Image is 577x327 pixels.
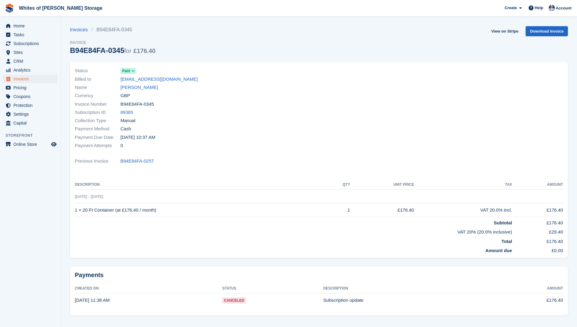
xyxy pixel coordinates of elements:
[120,67,136,74] a: Paid
[75,84,120,91] span: Name
[124,47,131,54] span: for
[75,297,110,303] time: 2025-09-06 10:38:54 UTC
[120,92,130,99] span: GBP
[327,180,350,190] th: QTY
[120,134,155,141] time: 2025-09-07 09:37:29 UTC
[3,48,57,57] a: menu
[75,271,563,279] h2: Payments
[512,203,563,217] td: £176.40
[414,180,512,190] th: Tax
[75,134,120,141] span: Payment Due Date
[13,57,50,65] span: CRM
[70,40,155,46] span: Invoice
[512,236,563,245] td: £176.40
[13,140,50,149] span: Online Store
[75,67,120,74] span: Status
[75,180,327,190] th: Description
[13,83,50,92] span: Pricing
[3,66,57,74] a: menu
[350,180,414,190] th: Unit Price
[70,26,92,33] a: Invoices
[512,180,563,190] th: Amount
[120,76,198,83] a: [EMAIL_ADDRESS][DOMAIN_NAME]
[222,297,246,304] span: Canceled
[13,75,50,83] span: Invoices
[120,158,154,165] a: B94E84FA-0257
[122,68,130,74] span: Paid
[13,66,50,74] span: Analytics
[120,125,131,132] span: Cash
[535,5,543,11] span: Help
[485,248,512,253] strong: Amount due
[13,48,50,57] span: Sites
[120,101,154,108] span: B94E84FA-0345
[3,119,57,127] a: menu
[75,142,120,149] span: Payment Attempts
[120,109,133,116] a: 89365
[222,284,323,294] th: Status
[5,132,61,139] span: Storefront
[5,4,14,13] img: stora-icon-8386f47178a22dfd0bd8f6a31ec36ba5ce8667c1dd55bd0f319d3a0aa187defe.svg
[505,5,517,11] span: Create
[13,92,50,101] span: Coupons
[75,76,120,83] span: Billed to
[75,125,120,132] span: Payment Method
[323,294,493,307] td: Subscription update
[120,117,135,124] span: Manual
[75,226,512,236] td: VAT 20% (20.0% inclusive)
[512,245,563,254] td: £0.00
[3,57,57,65] a: menu
[13,22,50,30] span: Home
[70,46,155,54] div: B94E84FA-0345
[414,207,512,214] div: VAT 20.0% incl.
[3,22,57,30] a: menu
[75,203,327,217] td: 1 × 20 Ft Container (at £176.40 / month)
[3,140,57,149] a: menu
[13,30,50,39] span: Tasks
[489,26,521,36] a: View on Stripe
[493,284,563,294] th: Amount
[70,26,155,33] nav: breadcrumbs
[50,141,57,148] a: Preview store
[3,110,57,118] a: menu
[327,203,350,217] td: 1
[549,5,555,11] img: Wendy
[3,101,57,110] a: menu
[75,284,222,294] th: Created On
[3,83,57,92] a: menu
[512,217,563,226] td: £176.40
[120,84,158,91] a: [PERSON_NAME]
[75,109,120,116] span: Subscription ID
[3,39,57,48] a: menu
[134,47,155,54] span: £176.40
[512,226,563,236] td: £29.40
[75,92,120,99] span: Currency
[556,5,572,11] span: Account
[16,3,105,13] a: Whites of [PERSON_NAME] Storage
[3,92,57,101] a: menu
[526,26,568,36] a: Download Invoice
[75,101,120,108] span: Invoice Number
[75,194,103,199] span: [DATE] - [DATE]
[3,30,57,39] a: menu
[75,158,120,165] span: Previous Invoice
[13,110,50,118] span: Settings
[350,203,414,217] td: £176.40
[493,294,563,307] td: £176.40
[120,142,123,149] span: 0
[75,117,120,124] span: Collection Type
[3,75,57,83] a: menu
[13,119,50,127] span: Capital
[502,239,512,244] strong: Total
[323,284,493,294] th: Description
[494,220,512,225] strong: Subtotal
[13,39,50,48] span: Subscriptions
[13,101,50,110] span: Protection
